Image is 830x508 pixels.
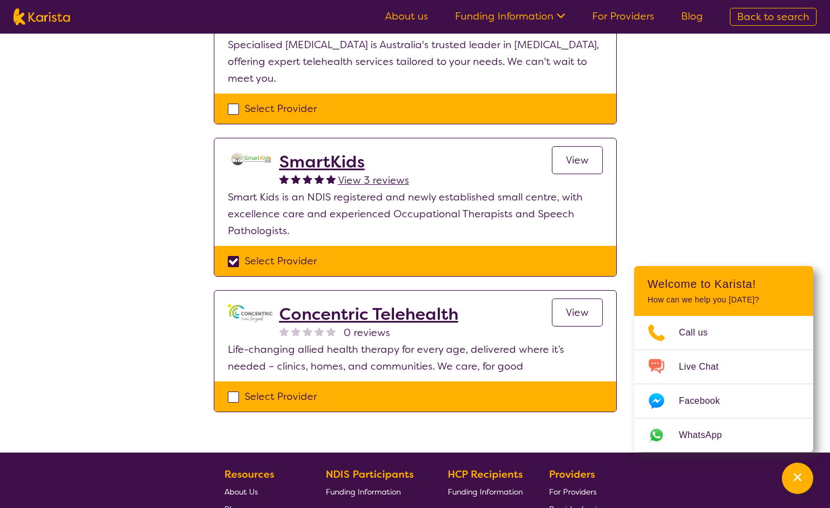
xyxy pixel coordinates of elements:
img: gbybpnyn6u9ix5kguem6.png [228,304,273,323]
span: Live Chat [679,358,732,375]
a: View 3 reviews [338,172,409,189]
img: fullstar [303,174,312,184]
a: Blog [681,10,703,23]
img: fullstar [291,174,301,184]
a: SmartKids [279,152,409,172]
span: View 3 reviews [338,174,409,187]
img: nonereviewstar [303,327,312,336]
a: Back to search [730,8,817,26]
img: nonereviewstar [279,327,289,336]
img: nonereviewstar [326,327,336,336]
p: How can we help you [DATE]? [648,295,800,305]
a: View [552,146,603,174]
span: Funding Information [326,487,401,497]
span: Facebook [679,393,733,409]
div: Channel Menu [634,266,813,452]
span: View [566,153,589,167]
button: Channel Menu [782,463,813,494]
b: NDIS Participants [326,468,414,481]
h2: Welcome to Karista! [648,277,800,291]
span: WhatsApp [679,427,735,444]
a: About Us [224,483,299,500]
p: Smart Kids is an NDIS registered and newly established small centre, with excellence care and exp... [228,189,603,239]
span: About Us [224,487,258,497]
img: fullstar [326,174,336,184]
a: About us [385,10,428,23]
p: Life-changing allied health therapy for every age, delivered where it’s needed – clinics, homes, ... [228,341,603,375]
p: Specialised [MEDICAL_DATA] is Australia's trusted leader in [MEDICAL_DATA], offering expert teleh... [228,36,603,87]
a: View [552,299,603,327]
b: HCP Recipients [448,468,523,481]
a: Web link opens in a new tab. [634,418,813,452]
a: For Providers [549,483,601,500]
img: fullstar [315,174,324,184]
img: Karista logo [13,8,70,25]
span: Back to search [737,10,809,24]
span: Funding Information [448,487,523,497]
img: fullstar [279,174,289,184]
span: 0 reviews [344,324,390,341]
img: nonereviewstar [291,327,301,336]
span: For Providers [549,487,597,497]
a: Concentric Telehealth [279,304,458,324]
img: ltnxvukw6alefghrqtzz.png [228,152,273,167]
span: Call us [679,324,721,341]
b: Resources [224,468,274,481]
img: nonereviewstar [315,327,324,336]
span: View [566,306,589,319]
ul: Choose channel [634,316,813,452]
a: Funding Information [448,483,523,500]
a: Funding Information [455,10,565,23]
a: Funding Information [326,483,422,500]
b: Providers [549,468,595,481]
a: For Providers [592,10,654,23]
